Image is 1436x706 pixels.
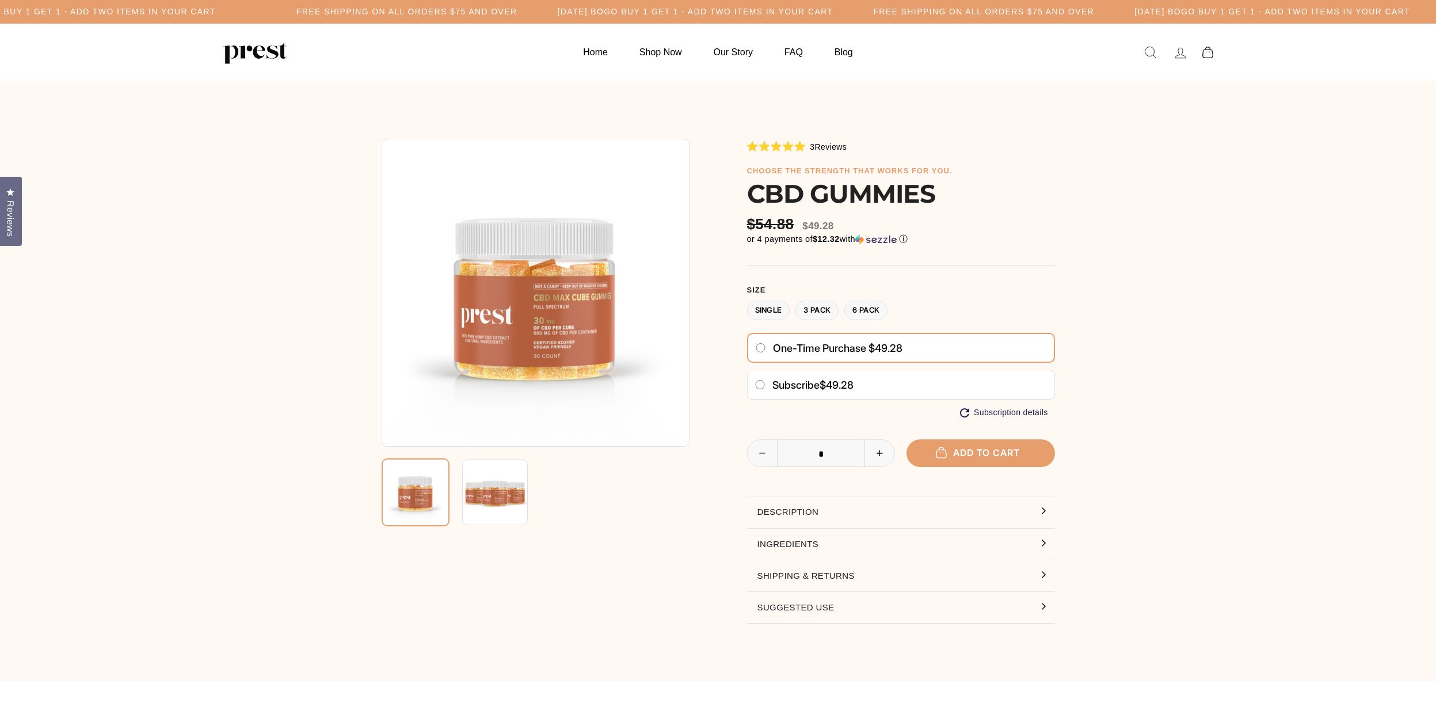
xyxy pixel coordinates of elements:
span: 3 [810,142,814,151]
a: FAQ [770,41,817,63]
span: $12.32 [813,234,840,244]
ul: Primary [569,41,867,63]
span: $49.28 [802,221,833,231]
label: Single [747,301,790,321]
img: PREST ORGANICS [223,41,287,64]
button: Reduce item quantity by one [748,440,778,466]
img: CBD GUMMIES [462,460,528,525]
a: Home [569,41,622,63]
h5: [DATE] BOGO BUY 1 GET 1 - ADD TWO ITEMS IN YOUR CART [1134,7,1410,17]
button: Description [747,496,1055,527]
img: Sezzle [855,234,897,245]
span: Subscription details [974,408,1048,417]
button: Subscription details [960,408,1048,417]
input: Subscribe$49.28 [755,380,765,389]
label: 3 Pack [795,301,839,321]
label: 6 Pack [844,301,887,321]
h1: CBD GUMMIES [747,181,1055,207]
img: CBD GUMMIES [382,458,450,526]
span: Reviews [3,200,18,237]
input: One-time purchase $49.28 [755,343,766,352]
button: Suggested Use [747,592,1055,623]
img: CBD GUMMIES [382,139,690,447]
span: Add to cart [942,447,1020,458]
button: Increase item quantity by one [864,440,894,466]
div: or 4 payments of$12.32withSezzle Click to learn more about Sezzle [747,234,1055,245]
button: Add to cart [906,439,1055,466]
button: Ingredients [747,529,1055,560]
h5: Free Shipping on all orders $75 and over [873,7,1094,17]
h5: [DATE] BOGO BUY 1 GET 1 - ADD TWO ITEMS IN YOUR CART [558,7,833,17]
span: Subscribe [772,379,820,391]
div: 3Reviews [747,140,847,153]
input: quantity [748,440,895,468]
a: Our Story [699,41,767,63]
span: $49.28 [820,379,854,391]
span: $54.88 [747,215,797,233]
a: Shop Now [625,41,696,63]
h6: choose the strength that works for you. [747,166,1055,176]
span: One-time purchase $49.28 [773,342,902,355]
span: Reviews [815,142,847,151]
label: Size [747,286,1055,295]
h5: Free Shipping on all orders $75 and over [296,7,517,17]
a: Blog [820,41,867,63]
div: or 4 payments of with [747,234,1055,245]
button: Shipping & Returns [747,560,1055,591]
